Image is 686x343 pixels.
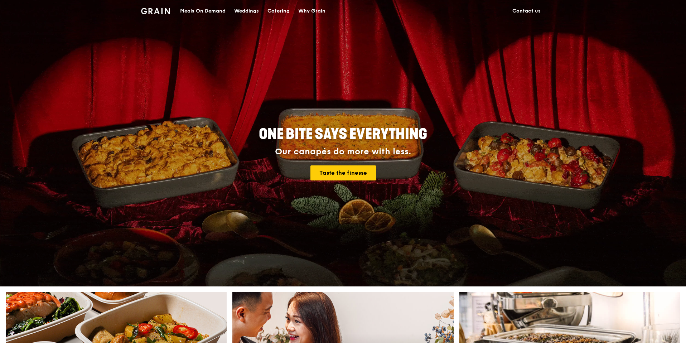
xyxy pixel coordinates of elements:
[267,0,290,22] div: Catering
[214,147,472,157] div: Our canapés do more with less.
[234,0,259,22] div: Weddings
[508,0,545,22] a: Contact us
[310,165,376,180] a: Taste the finesse
[259,126,427,143] span: ONE BITE SAYS EVERYTHING
[298,0,325,22] div: Why Grain
[141,8,170,14] img: Grain
[294,0,330,22] a: Why Grain
[230,0,263,22] a: Weddings
[180,0,226,22] div: Meals On Demand
[263,0,294,22] a: Catering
